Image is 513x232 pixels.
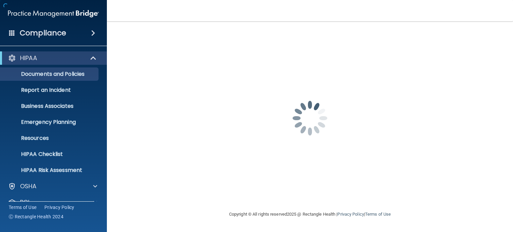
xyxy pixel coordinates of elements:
p: HIPAA Checklist [4,151,96,158]
p: Documents and Policies [4,71,96,77]
a: HIPAA [8,54,97,62]
p: Report an Incident [4,87,96,93]
p: Emergency Planning [4,119,96,126]
h4: Compliance [20,28,66,38]
p: HIPAA [20,54,37,62]
p: PCI [20,198,29,206]
p: HIPAA Risk Assessment [4,167,96,174]
a: Terms of Use [9,204,36,211]
p: Business Associates [4,103,96,109]
a: Terms of Use [365,212,391,217]
a: Privacy Policy [44,204,74,211]
a: OSHA [8,182,97,190]
div: Copyright © All rights reserved 2025 @ Rectangle Health | | [188,204,432,225]
a: PCI [8,198,97,206]
span: Ⓒ Rectangle Health 2024 [9,213,63,220]
p: Resources [4,135,96,142]
p: OSHA [20,182,37,190]
a: Privacy Policy [337,212,364,217]
img: spinner.e123f6fc.gif [277,85,343,152]
img: PMB logo [8,7,99,20]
